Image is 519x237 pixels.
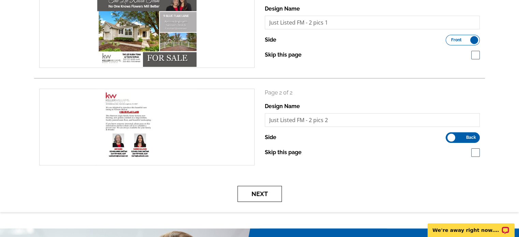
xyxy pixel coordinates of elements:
[265,133,276,142] label: Side
[265,148,302,157] label: Skip this page
[265,36,276,44] label: Side
[265,89,480,97] p: Page 2 of 2
[451,38,462,42] span: Front
[423,216,519,237] iframe: LiveChat chat widget
[265,51,302,59] label: Skip this page
[265,102,300,110] label: Design Name
[265,16,480,29] input: File Name
[466,136,476,139] span: Back
[265,5,300,13] label: Design Name
[265,113,480,127] input: File Name
[237,186,282,202] button: Next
